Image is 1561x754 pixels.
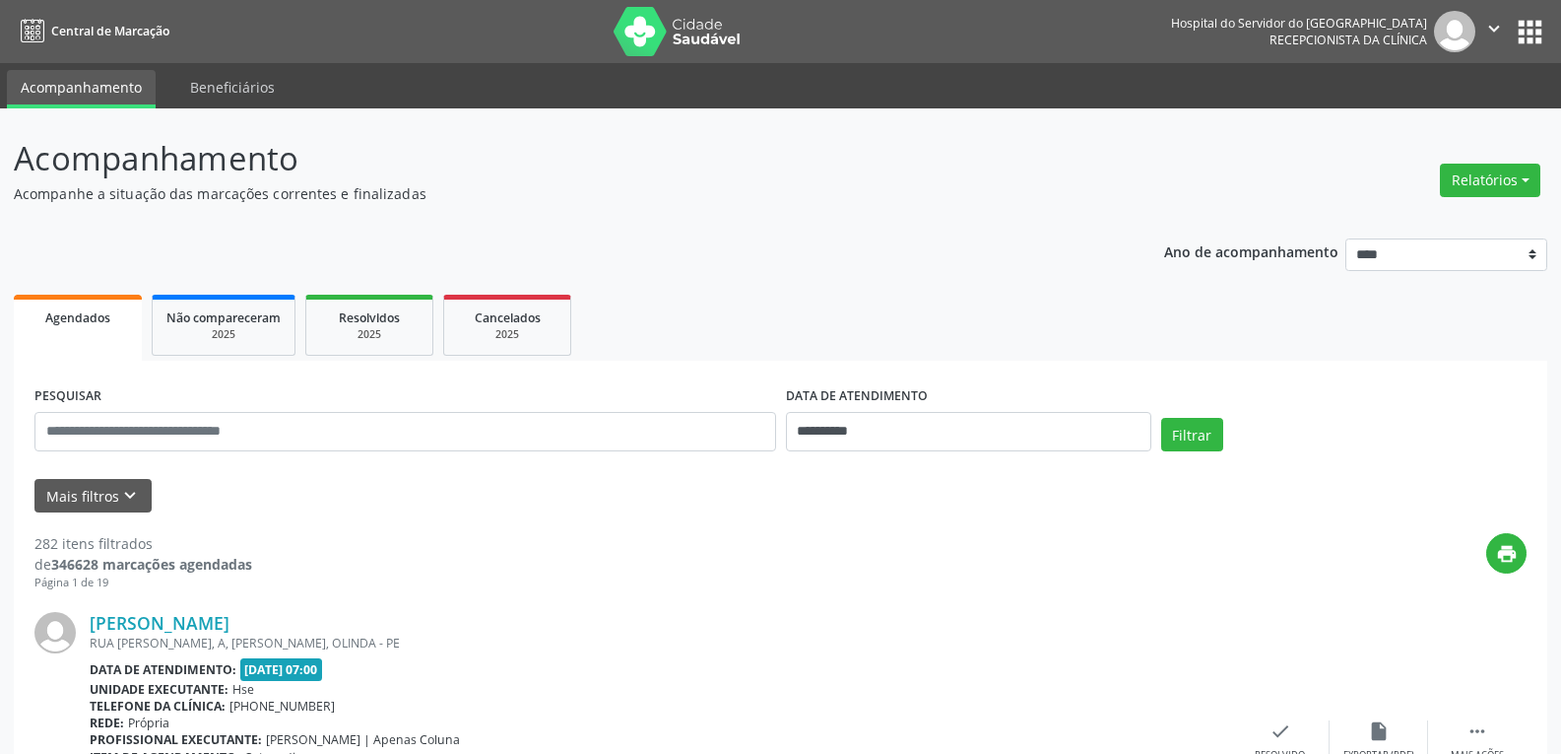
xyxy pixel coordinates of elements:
a: Beneficiários [176,70,289,104]
button:  [1475,11,1513,52]
a: Central de Marcação [14,15,169,47]
b: Data de atendimento: [90,661,236,678]
div: Página 1 de 19 [34,575,252,591]
a: [PERSON_NAME] [90,612,229,634]
span: Agendados [45,309,110,326]
i:  [1483,18,1505,39]
label: DATA DE ATENDIMENTO [786,381,928,412]
div: de [34,554,252,575]
span: Não compareceram [166,309,281,326]
span: [PERSON_NAME] | Apenas Coluna [266,731,460,748]
i:  [1466,720,1488,742]
span: Cancelados [475,309,541,326]
i: check [1269,720,1291,742]
div: 2025 [320,327,419,342]
b: Rede: [90,715,124,731]
i: keyboard_arrow_down [119,485,141,507]
b: Unidade executante: [90,681,228,698]
span: Hse [232,681,254,698]
span: Central de Marcação [51,23,169,39]
b: Telefone da clínica: [90,698,226,715]
span: Resolvidos [339,309,400,326]
button: Relatórios [1440,164,1540,197]
p: Acompanhamento [14,134,1087,183]
p: Ano de acompanhamento [1164,239,1338,263]
span: [DATE] 07:00 [240,658,323,681]
button: print [1486,533,1527,574]
b: Profissional executante: [90,731,262,748]
div: RUA [PERSON_NAME], A, [PERSON_NAME], OLINDA - PE [90,635,1231,651]
i: insert_drive_file [1368,720,1390,742]
img: img [34,612,76,653]
img: img [1434,11,1475,52]
strong: 346628 marcações agendadas [51,555,252,574]
span: Recepcionista da clínica [1269,32,1427,48]
span: [PHONE_NUMBER] [229,698,335,715]
label: PESQUISAR [34,381,101,412]
button: apps [1513,15,1547,49]
div: 282 itens filtrados [34,533,252,554]
div: Hospital do Servidor do [GEOGRAPHIC_DATA] [1171,15,1427,32]
div: 2025 [166,327,281,342]
span: Própria [128,715,169,731]
a: Acompanhamento [7,70,156,108]
p: Acompanhe a situação das marcações correntes e finalizadas [14,183,1087,204]
button: Mais filtroskeyboard_arrow_down [34,479,152,514]
div: 2025 [458,327,556,342]
button: Filtrar [1161,418,1223,451]
i: print [1496,543,1518,565]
